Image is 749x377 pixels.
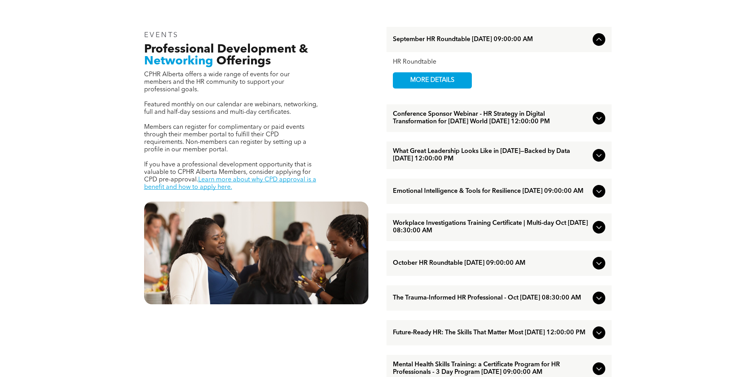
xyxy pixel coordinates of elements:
span: The Trauma-Informed HR Professional - Oct [DATE] 08:30:00 AM [393,294,589,302]
span: October HR Roundtable [DATE] 09:00:00 AM [393,260,589,267]
span: EVENTS [144,32,179,39]
span: Members can register for complimentary or paid events through their member portal to fulfill thei... [144,124,306,153]
a: MORE DETAILS [393,72,472,89]
span: Networking [144,55,213,67]
span: CPHR Alberta offers a wide range of events for our members and the HR community to support your p... [144,72,290,93]
span: If you have a professional development opportunity that is valuable to CPHR Alberta Members, cons... [144,162,312,183]
span: MORE DETAILS [401,73,464,88]
span: Professional Development & [144,43,308,55]
span: Future-Ready HR: The Skills That Matter Most [DATE] 12:00:00 PM [393,329,589,337]
span: Featured monthly on our calendar are webinars, networking, full and half-day sessions and multi-d... [144,102,318,115]
span: Mental Health Skills Training: a Certificate Program for HR Professionals - 3 Day Program [DATE] ... [393,361,589,376]
span: What Great Leadership Looks Like in [DATE]—Backed by Data [DATE] 12:00:00 PM [393,148,589,163]
span: Conference Sponsor Webinar - HR Strategy in Digital Transformation for [DATE] World [DATE] 12:00:... [393,111,589,126]
div: HR Roundtable [393,58,605,66]
a: Learn more about why CPD approval is a benefit and how to apply here. [144,177,316,190]
span: Emotional Intelligence & Tools for Resilience [DATE] 09:00:00 AM [393,188,589,195]
span: September HR Roundtable [DATE] 09:00:00 AM [393,36,589,43]
span: Offerings [216,55,271,67]
span: Workplace Investigations Training Certificate | Multi-day Oct [DATE] 08:30:00 AM [393,220,589,235]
